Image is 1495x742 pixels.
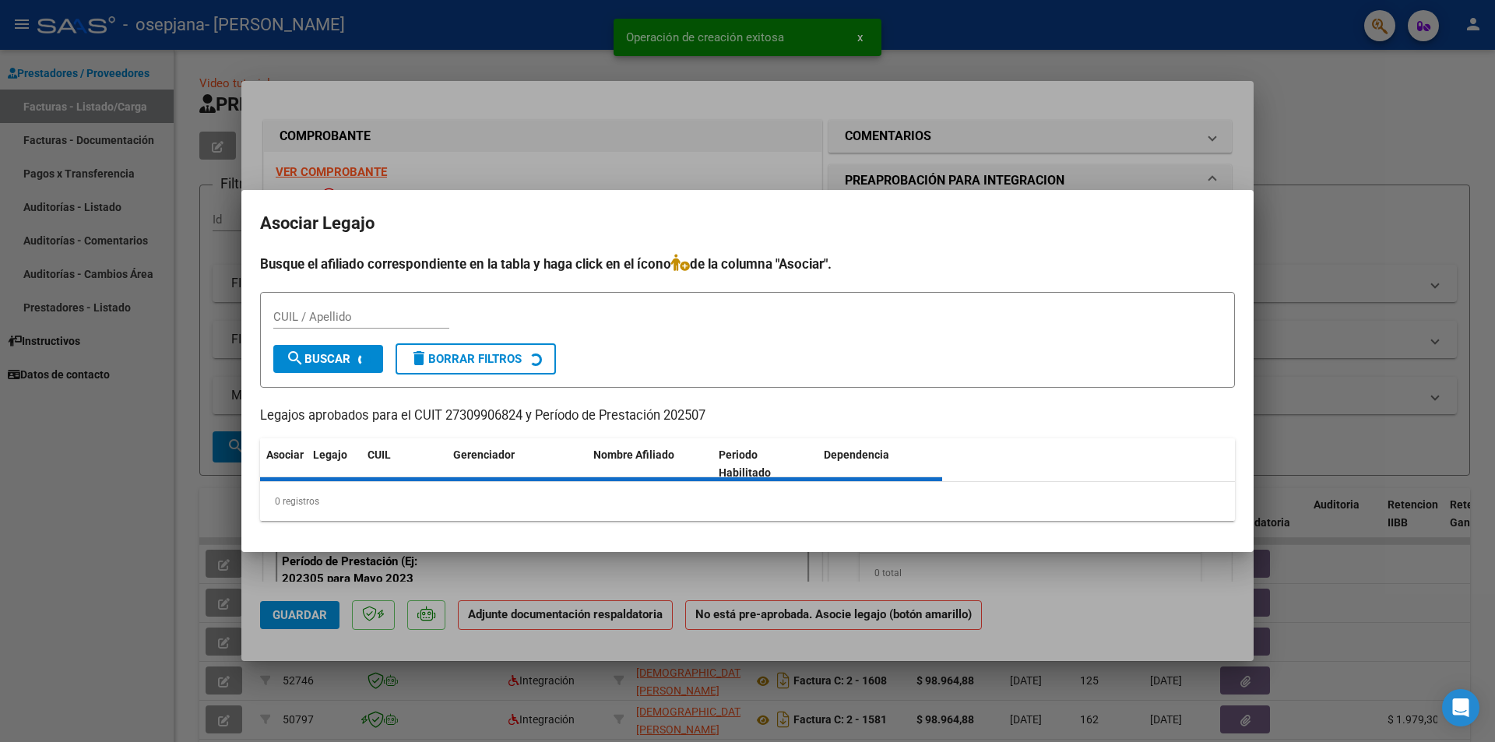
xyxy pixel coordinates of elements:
span: Borrar Filtros [410,352,522,366]
datatable-header-cell: Periodo Habilitado [712,438,818,490]
span: Dependencia [824,448,889,461]
span: Nombre Afiliado [593,448,674,461]
span: Gerenciador [453,448,515,461]
datatable-header-cell: Legajo [307,438,361,490]
p: Legajos aprobados para el CUIT 27309906824 y Período de Prestación 202507 [260,406,1235,426]
span: Legajo [313,448,347,461]
button: Borrar Filtros [396,343,556,375]
datatable-header-cell: Gerenciador [447,438,587,490]
h2: Asociar Legajo [260,209,1235,238]
mat-icon: delete [410,349,428,367]
mat-icon: search [286,349,304,367]
span: Asociar [266,448,304,461]
datatable-header-cell: Dependencia [818,438,943,490]
div: Open Intercom Messenger [1442,689,1479,726]
datatable-header-cell: Asociar [260,438,307,490]
div: 0 registros [260,482,1235,521]
span: Buscar [286,352,350,366]
h4: Busque el afiliado correspondiente en la tabla y haga click en el ícono de la columna "Asociar". [260,254,1235,274]
button: Buscar [273,345,383,373]
span: Periodo Habilitado [719,448,771,479]
datatable-header-cell: CUIL [361,438,447,490]
datatable-header-cell: Nombre Afiliado [587,438,712,490]
span: CUIL [368,448,391,461]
